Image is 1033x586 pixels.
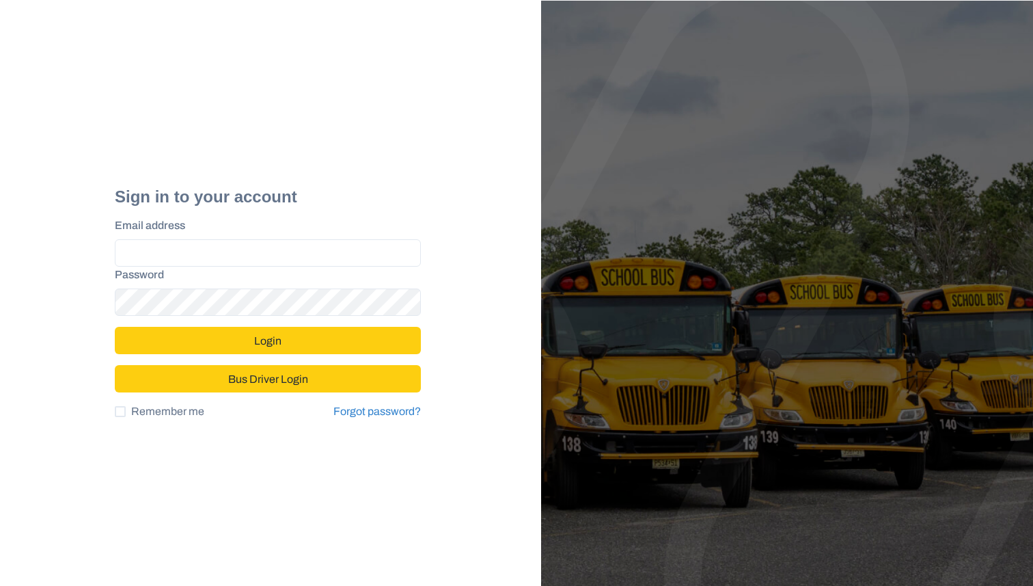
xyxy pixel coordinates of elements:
[115,327,421,354] button: Login
[333,405,421,417] a: Forgot password?
[115,217,413,234] label: Email address
[115,267,413,283] label: Password
[115,367,421,379] a: Bus Driver Login
[115,187,421,207] h2: Sign in to your account
[333,403,421,420] a: Forgot password?
[115,365,421,392] button: Bus Driver Login
[131,403,204,420] span: Remember me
